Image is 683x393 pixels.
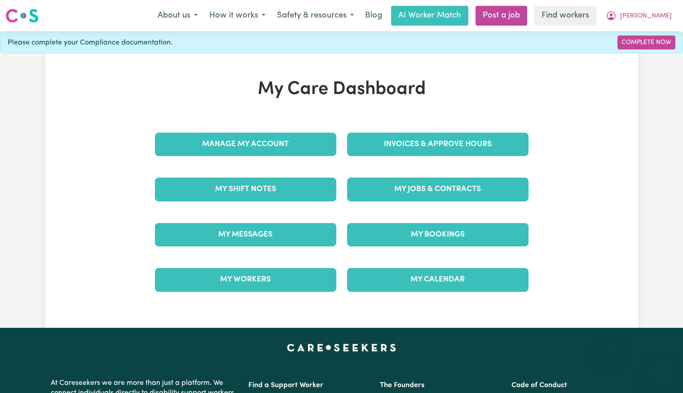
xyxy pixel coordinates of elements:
[360,6,388,26] a: Blog
[287,344,396,351] a: Careseekers home page
[248,382,323,389] a: Find a Support Worker
[617,36,675,49] a: Complete Now
[155,268,336,291] a: My Workers
[347,223,529,246] a: My Bookings
[600,6,678,25] button: My Account
[476,6,527,26] a: Post a job
[5,5,39,26] a: Careseekers logo
[534,6,596,26] a: Find workers
[347,268,529,291] a: My Calendar
[380,382,424,389] a: The Founders
[155,178,336,201] a: My Shift Notes
[600,335,618,353] iframe: Close message
[511,382,567,389] a: Code of Conduct
[271,6,360,25] button: Safety & resources
[620,11,672,21] span: [PERSON_NAME]
[347,178,529,201] a: My Jobs & Contracts
[8,37,172,48] span: Please complete your Compliance documentation.
[150,79,534,100] h1: My Care Dashboard
[391,6,468,26] a: AI Worker Match
[347,133,529,156] a: Invoices & Approve Hours
[203,6,271,25] button: How it works
[155,133,336,156] a: Manage My Account
[5,8,39,24] img: Careseekers logo
[647,357,676,386] iframe: Button to launch messaging window
[155,223,336,246] a: My Messages
[152,6,203,25] button: About us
